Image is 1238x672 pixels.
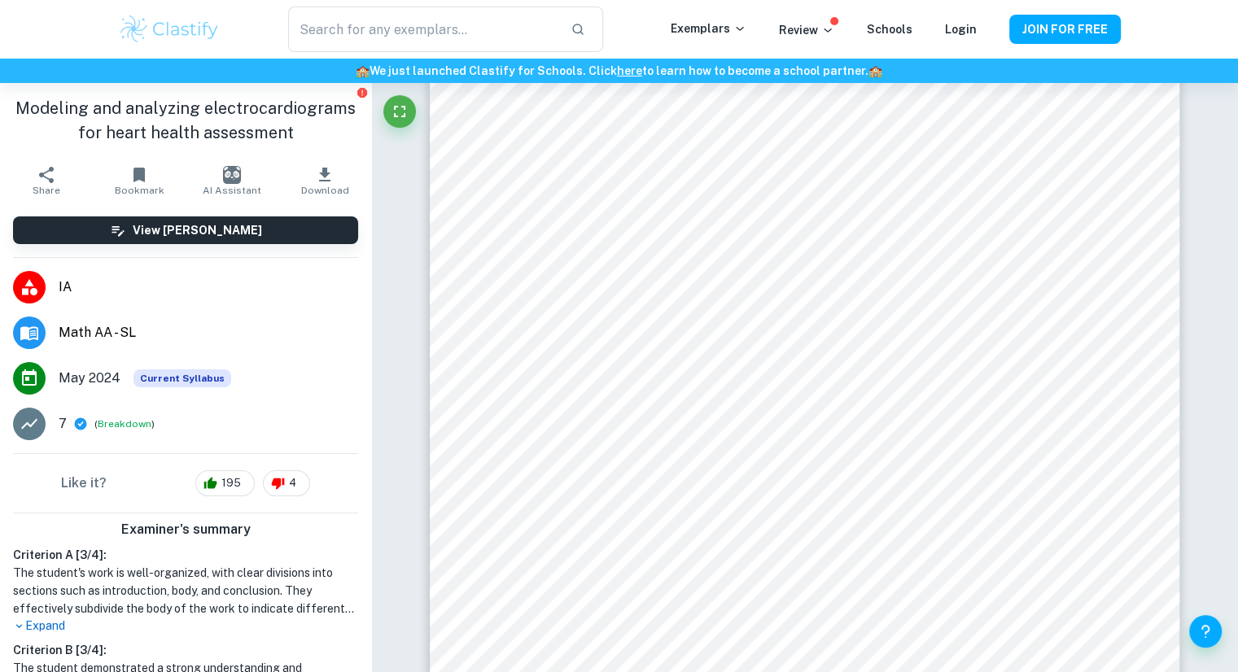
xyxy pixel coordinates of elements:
[1009,15,1121,44] button: JOIN FOR FREE
[671,20,746,37] p: Exemplars
[383,95,416,128] button: Fullscreen
[356,64,370,77] span: 🏫
[278,158,371,203] button: Download
[59,323,358,343] span: Math AA - SL
[779,21,834,39] p: Review
[133,369,231,387] div: This exemplar is based on the current syllabus. Feel free to refer to it for inspiration/ideas wh...
[93,158,186,203] button: Bookmark
[203,185,261,196] span: AI Assistant
[223,166,241,184] img: AI Assistant
[13,546,358,564] h6: Criterion A [ 3 / 4 ]:
[263,470,310,496] div: 4
[94,417,155,432] span: ( )
[868,64,882,77] span: 🏫
[98,417,151,431] button: Breakdown
[186,158,278,203] button: AI Assistant
[288,7,557,52] input: Search for any exemplars...
[7,520,365,539] h6: Examiner's summary
[59,414,67,434] p: 7
[1189,615,1222,648] button: Help and Feedback
[356,86,368,98] button: Report issue
[3,62,1235,80] h6: We just launched Clastify for Schools. Click to learn how to become a school partner.
[301,185,349,196] span: Download
[617,64,642,77] a: here
[133,221,262,239] h6: View [PERSON_NAME]
[195,470,255,496] div: 195
[212,475,250,491] span: 195
[867,23,912,36] a: Schools
[118,13,221,46] img: Clastify logo
[59,369,120,388] span: May 2024
[13,96,358,145] h1: Modeling and analyzing electrocardiograms for heart health assessment
[115,185,164,196] span: Bookmark
[61,473,107,493] h6: Like it?
[133,369,231,387] span: Current Syllabus
[945,23,977,36] a: Login
[13,617,358,635] p: Expand
[59,277,358,297] span: IA
[33,185,60,196] span: Share
[13,564,358,617] h1: The student's work is well-organized, with clear divisions into sections such as introduction, bo...
[13,641,358,659] h6: Criterion B [ 3 / 4 ]:
[280,475,305,491] span: 4
[13,216,358,244] button: View [PERSON_NAME]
